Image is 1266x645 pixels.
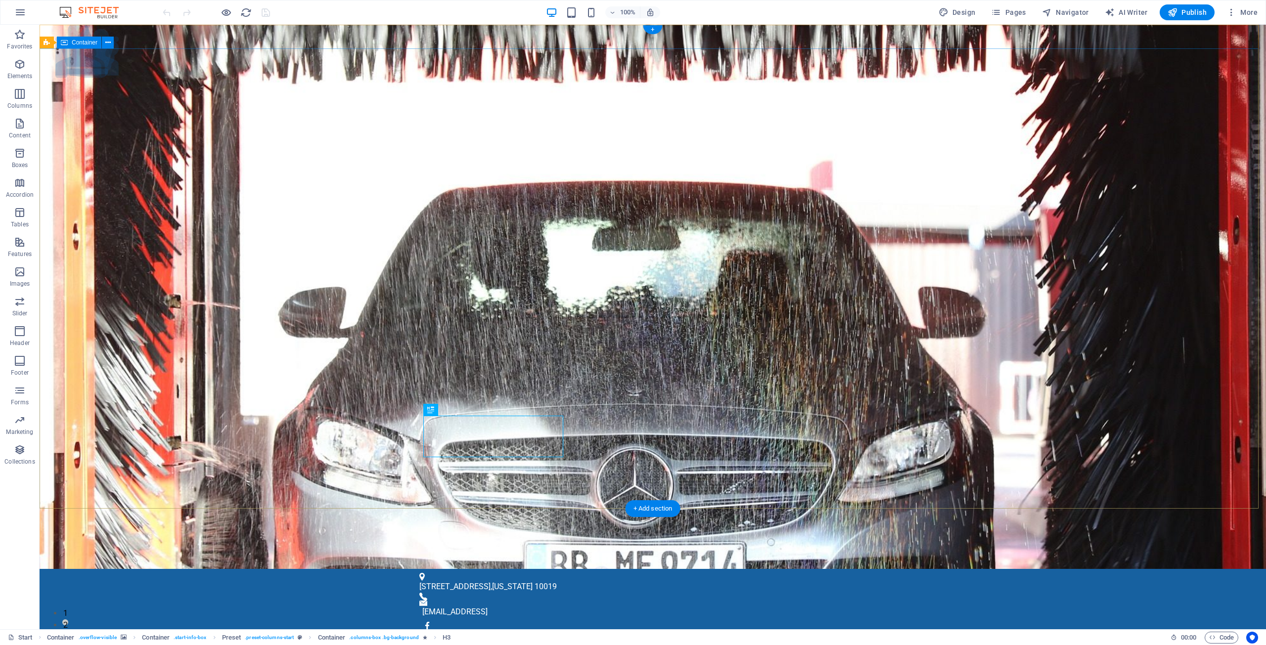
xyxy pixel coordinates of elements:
[121,635,127,640] i: This element contains a background
[935,4,980,20] div: Design (Ctrl+Alt+Y)
[991,7,1026,17] span: Pages
[245,632,294,644] span: . preset-columns-start
[646,8,655,17] i: On resize automatically adjust zoom level to fit chosen device.
[935,4,980,20] button: Design
[1105,7,1148,17] span: AI Writer
[240,7,252,18] i: Reload page
[1226,7,1258,17] span: More
[23,595,29,601] button: 2
[620,6,636,18] h6: 100%
[1209,632,1234,644] span: Code
[1188,634,1189,641] span: :
[220,6,232,18] button: Click here to leave preview mode and continue editing
[605,6,640,18] button: 100%
[443,632,451,644] span: Click to select. Double-click to edit
[298,635,302,640] i: This element is a customizable preset
[1222,4,1262,20] button: More
[11,398,29,406] p: Forms
[10,339,30,347] p: Header
[47,632,75,644] span: Click to select. Double-click to edit
[1168,7,1207,17] span: Publish
[987,4,1030,20] button: Pages
[10,280,30,288] p: Images
[318,632,346,644] span: Click to select. Double-click to edit
[1181,632,1196,644] span: 00 00
[9,131,31,139] p: Content
[4,458,35,466] p: Collections
[1205,632,1238,644] button: Code
[6,191,34,199] p: Accordion
[23,583,29,589] button: 1
[423,635,427,640] i: Element contains an animation
[174,632,206,644] span: . start-info-box
[240,6,252,18] button: reload
[1101,4,1152,20] button: AI Writer
[11,369,29,377] p: Footer
[1038,4,1093,20] button: Navigator
[72,40,97,45] span: Container
[626,500,680,517] div: + Add section
[349,632,419,644] span: . columns-box .bg-background
[643,25,662,34] div: +
[1160,4,1215,20] button: Publish
[1042,7,1089,17] span: Navigator
[7,72,33,80] p: Elements
[8,632,33,644] a: Click to cancel selection. Double-click to open Pages
[8,250,32,258] p: Features
[7,102,32,110] p: Columns
[47,632,451,644] nav: breadcrumb
[6,428,33,436] p: Marketing
[1246,632,1258,644] button: Usercentrics
[11,220,29,228] p: Tables
[1171,632,1197,644] h6: Session time
[939,7,976,17] span: Design
[57,6,131,18] img: Editor Logo
[222,632,241,644] span: Click to select. Double-click to edit
[12,161,28,169] p: Boxes
[79,632,117,644] span: . overflow-visible
[142,632,170,644] span: Click to select. Double-click to edit
[7,43,32,50] p: Favorites
[12,309,28,317] p: Slider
